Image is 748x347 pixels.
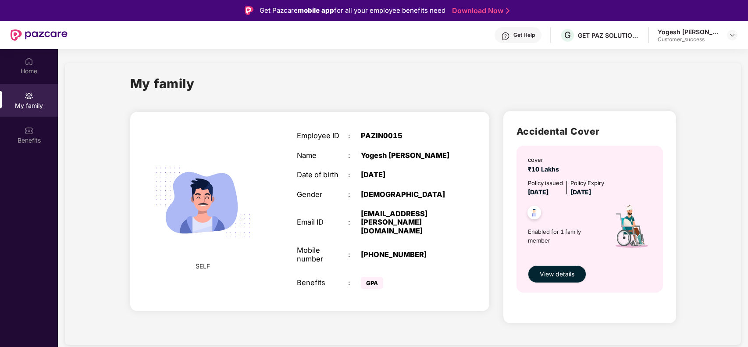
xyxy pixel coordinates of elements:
div: [DATE] [361,171,450,179]
div: GET PAZ SOLUTIONS PRIVATE LIMTED [578,31,639,39]
div: Date of birth [297,171,348,179]
span: G [564,30,571,40]
div: Policy issued [528,179,563,187]
span: [DATE] [570,188,591,196]
strong: mobile app [298,6,334,14]
span: GPA [361,277,383,289]
img: svg+xml;base64,PHN2ZyBpZD0iSGVscC0zMngzMiIgeG1sbnM9Imh0dHA6Ly93d3cudzMub3JnLzIwMDAvc3ZnIiB3aWR0aD... [501,32,510,40]
div: [EMAIL_ADDRESS][PERSON_NAME][DOMAIN_NAME] [361,210,450,235]
span: [DATE] [528,188,549,196]
div: Email ID [297,218,348,226]
div: Yogesh [PERSON_NAME] [361,151,450,160]
div: PAZIN0015 [361,132,450,140]
img: svg+xml;base64,PHN2ZyB4bWxucz0iaHR0cDovL3d3dy53My5vcmcvMjAwMC9zdmciIHdpZHRoPSIyMjQiIGhlaWdodD0iMT... [144,143,262,261]
h1: My family [130,74,195,93]
img: svg+xml;base64,PHN2ZyBpZD0iSG9tZSIgeG1sbnM9Imh0dHA6Ly93d3cudzMub3JnLzIwMDAvc3ZnIiB3aWR0aD0iMjAiIG... [25,57,33,66]
div: Gender [297,190,348,199]
img: svg+xml;base64,PHN2ZyBpZD0iRHJvcGRvd24tMzJ4MzIiIHhtbG5zPSJodHRwOi8vd3d3LnczLm9yZy8yMDAwL3N2ZyIgd2... [729,32,736,39]
span: SELF [196,261,210,271]
div: Employee ID [297,132,348,140]
img: svg+xml;base64,PHN2ZyBpZD0iQmVuZWZpdHMiIHhtbG5zPSJodHRwOi8vd3d3LnczLm9yZy8yMDAwL3N2ZyIgd2lkdGg9Ij... [25,126,33,135]
img: New Pazcare Logo [11,29,68,41]
div: Customer_success [658,36,719,43]
span: View details [540,269,574,279]
div: Get Pazcare for all your employee benefits need [260,5,445,16]
img: Logo [245,6,253,15]
div: cover [528,155,563,164]
div: Get Help [513,32,535,39]
div: : [348,132,361,140]
div: Policy Expiry [570,179,604,187]
img: icon [601,197,660,261]
img: svg+xml;base64,PHN2ZyB4bWxucz0iaHR0cDovL3d3dy53My5vcmcvMjAwMC9zdmciIHdpZHRoPSI0OC45NDMiIGhlaWdodD... [524,203,545,225]
div: [PHONE_NUMBER] [361,250,450,259]
div: : [348,190,361,199]
span: ₹10 Lakhs [528,165,563,173]
div: Yogesh [PERSON_NAME] [658,28,719,36]
span: Enabled for 1 family member [528,227,601,245]
div: : [348,171,361,179]
div: : [348,250,361,259]
div: Mobile number [297,246,348,263]
h2: Accidental Cover [516,124,663,139]
img: svg+xml;base64,PHN2ZyB3aWR0aD0iMjAiIGhlaWdodD0iMjAiIHZpZXdCb3g9IjAgMCAyMCAyMCIgZmlsbD0ibm9uZSIgeG... [25,92,33,100]
div: [DEMOGRAPHIC_DATA] [361,190,450,199]
img: Stroke [506,6,509,15]
div: Name [297,151,348,160]
a: Download Now [452,6,507,15]
div: Benefits [297,279,348,287]
button: View details [528,265,586,283]
div: : [348,218,361,226]
div: : [348,279,361,287]
div: : [348,151,361,160]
